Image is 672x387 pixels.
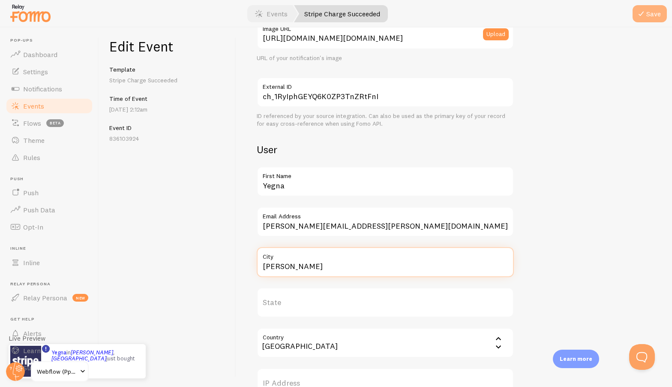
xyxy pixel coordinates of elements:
span: Events [23,102,44,110]
label: City [257,247,514,262]
a: Notifications [5,80,93,97]
span: Push [23,188,39,197]
div: [GEOGRAPHIC_DATA] [257,328,343,358]
a: Dashboard [5,46,93,63]
a: Theme [5,132,93,149]
label: Email Address [257,207,514,221]
label: First Name [257,166,514,181]
a: Webflow (Ppdev) [31,361,89,382]
span: Notifications [23,85,62,93]
a: Inline [5,254,93,271]
div: ID referenced by your source integration. Can also be used as the primary key of your record for ... [257,112,514,127]
span: Pop-ups [10,38,93,43]
span: Settings [23,67,48,76]
span: Theme [23,136,45,145]
span: Webflow (Ppdev) [37,366,78,377]
span: Alerts [23,329,42,338]
a: Support [5,359,93,376]
span: Dashboard [23,50,57,59]
span: Opt-In [23,223,43,231]
span: Relay Persona [10,281,93,287]
button: Upload [483,28,509,40]
div: Learn more [553,350,599,368]
a: Push [5,184,93,201]
h5: Event ID [109,124,225,132]
a: Flows beta [5,115,93,132]
a: Opt-In [5,218,93,236]
span: Flows [23,119,41,127]
span: Learn [23,346,41,355]
p: Learn more [560,355,592,363]
p: Stripe Charge Succeeded [109,76,225,85]
span: beta [46,119,64,127]
a: Relay Persona new [5,289,93,306]
a: Learn [5,342,93,359]
a: Alerts [5,325,93,342]
span: Get Help [10,317,93,322]
a: Push Data [5,201,93,218]
span: new [72,294,88,302]
h2: User [257,143,514,156]
h5: Time of Event [109,95,225,103]
span: Inline [10,246,93,251]
span: Push Data [23,206,55,214]
span: Rules [23,153,40,162]
label: State [257,287,514,317]
h5: Template [109,66,225,73]
span: Inline [23,258,40,267]
svg: <p>Watch New Feature Tutorials!</p> [42,345,50,353]
p: [DATE] 2:12am [109,105,225,114]
a: Settings [5,63,93,80]
img: fomo-relay-logo-orange.svg [9,2,52,24]
iframe: Help Scout Beacon - Open [629,344,655,370]
label: External ID [257,77,514,92]
h1: Edit Event [109,38,225,55]
div: URL of your notification's image [257,54,514,62]
p: 836103924 [109,134,225,143]
a: Events [5,97,93,115]
a: Rules [5,149,93,166]
span: Push [10,176,93,182]
span: Relay Persona [23,293,67,302]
